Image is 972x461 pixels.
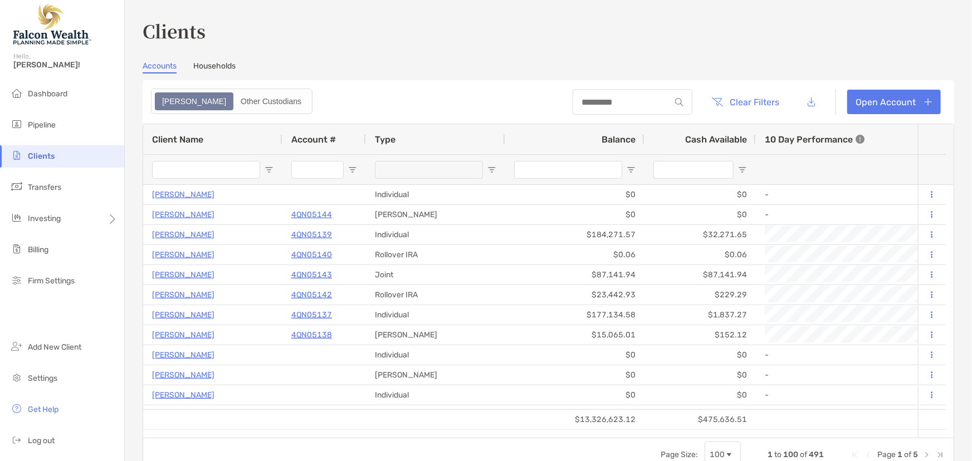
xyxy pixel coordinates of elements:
span: 1 [897,450,902,459]
div: $0 [644,185,756,204]
div: [PERSON_NAME] [366,205,505,224]
img: firm-settings icon [10,273,23,287]
span: [PERSON_NAME]! [13,60,118,70]
a: [PERSON_NAME] [152,408,214,422]
button: Open Filter Menu [265,165,273,174]
div: $0 [505,345,644,365]
div: $1,837.27 [644,305,756,325]
span: Type [375,134,395,145]
img: logout icon [10,433,23,447]
div: $0 [644,365,756,385]
div: $0 [644,205,756,224]
span: Billing [28,245,48,254]
img: Falcon Wealth Planning Logo [13,4,91,45]
button: Clear Filters [704,90,788,114]
div: Individual [366,345,505,365]
a: [PERSON_NAME] [152,268,214,282]
div: $23,442.93 [505,285,644,305]
a: 4QN05139 [291,228,332,242]
div: $15,065.01 [505,325,644,345]
img: add_new_client icon [10,340,23,353]
div: segmented control [151,89,312,114]
span: Add New Client [28,342,81,352]
span: Investing [28,214,61,223]
div: Trust [366,405,505,425]
a: 4QN05138 [291,328,332,342]
span: Pipeline [28,120,56,130]
div: $0 [505,365,644,385]
div: $229.29 [644,285,756,305]
p: [PERSON_NAME] [152,248,214,262]
p: [PERSON_NAME] [152,208,214,222]
div: - [765,205,970,224]
div: Joint [366,265,505,285]
button: Open Filter Menu [487,165,496,174]
div: $0 [505,405,644,425]
div: $152.12 [644,325,756,345]
a: [PERSON_NAME] [152,328,214,342]
span: Balance [602,134,636,145]
a: 4QN05137 [291,308,332,322]
span: Transfers [28,183,61,192]
div: $0 [644,345,756,365]
input: Cash Available Filter Input [653,161,734,179]
div: $0 [505,385,644,405]
span: 491 [809,450,824,459]
div: [PERSON_NAME] [366,365,505,385]
div: $0 [505,205,644,224]
a: [PERSON_NAME] [152,348,214,362]
span: Client Name [152,134,203,145]
span: of [904,450,911,459]
span: Dashboard [28,89,67,99]
div: - [765,386,970,404]
div: $0 [644,405,756,425]
span: Log out [28,436,55,445]
span: 5 [913,450,918,459]
span: Firm Settings [28,276,75,286]
div: - [765,406,970,424]
a: Households [193,61,236,73]
a: [PERSON_NAME] [152,228,214,242]
img: investing icon [10,211,23,224]
div: Rollover IRA [366,285,505,305]
img: billing icon [10,242,23,256]
a: [PERSON_NAME] [152,388,214,402]
span: Clients [28,151,55,161]
a: 4QN05142 [291,288,332,302]
div: Page Size: [661,450,698,459]
div: $475,636.51 [644,410,756,429]
a: 4QN05140 [291,248,332,262]
a: [PERSON_NAME] [152,368,214,382]
div: $177,134.58 [505,305,644,325]
a: [PERSON_NAME] [152,288,214,302]
div: $13,326,623.12 [505,410,644,429]
span: of [800,450,807,459]
div: $0.06 [505,245,644,264]
h3: Clients [143,18,954,43]
span: to [774,450,781,459]
div: $87,141.94 [505,265,644,285]
a: Open Account [847,90,941,114]
input: Account # Filter Input [291,161,344,179]
span: Page [877,450,896,459]
img: transfers icon [10,180,23,193]
div: Individual [366,225,505,244]
button: Open Filter Menu [627,165,636,174]
div: Individual [366,305,505,325]
div: - [765,185,970,204]
p: 4QN05143 [291,268,332,282]
a: 4QN05144 [291,208,332,222]
span: Settings [28,374,57,383]
a: [PERSON_NAME] [152,308,214,322]
button: Open Filter Menu [738,165,747,174]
